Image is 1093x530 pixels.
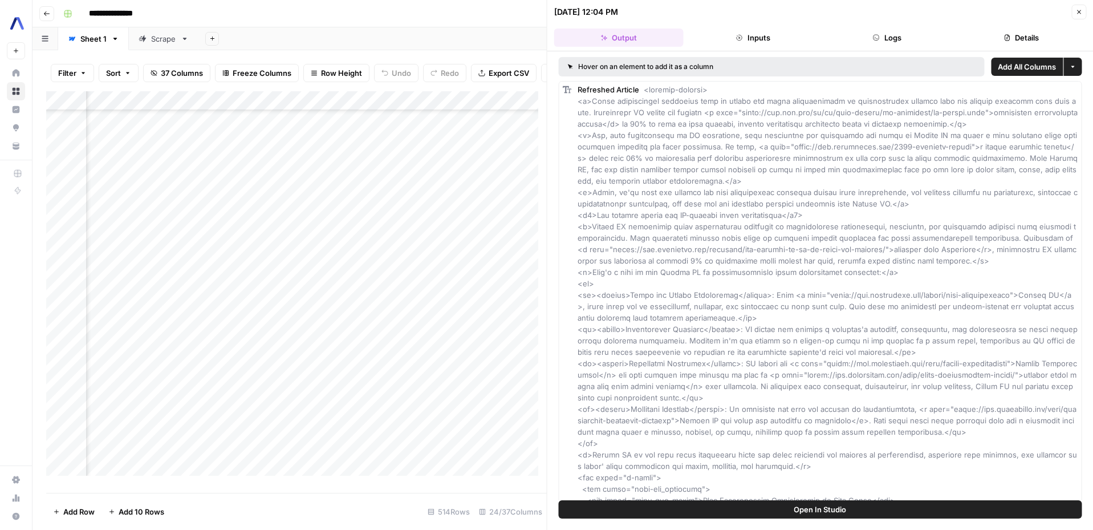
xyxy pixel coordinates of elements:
div: Hover on an element to add it as a column [568,62,844,72]
button: Add Row [46,503,101,521]
button: Export CSV [471,64,537,82]
a: Home [7,64,25,82]
span: Add All Columns [998,61,1056,72]
button: Details [957,29,1086,47]
span: Redo [441,67,459,79]
div: [DATE] 12:04 PM [554,6,618,18]
span: Open In Studio [794,504,846,515]
span: Add 10 Rows [119,506,164,517]
button: Inputs [688,29,818,47]
button: Help + Support [7,507,25,525]
button: Undo [374,64,418,82]
a: Usage [7,489,25,507]
a: Your Data [7,137,25,155]
span: Add Row [63,506,95,517]
button: Workspace: AssemblyAI [7,9,25,38]
span: Refreshed Article [578,85,639,94]
span: Undo [392,67,411,79]
span: Row Height [321,67,362,79]
button: Logs [822,29,952,47]
a: Browse [7,82,25,100]
span: Sort [106,67,121,79]
button: Open In Studio [559,500,1082,519]
button: Freeze Columns [215,64,299,82]
a: Sheet 1 [58,27,129,50]
a: Opportunities [7,119,25,137]
span: Filter [58,67,76,79]
div: Sheet 1 [80,33,107,44]
div: 24/37 Columns [474,503,547,521]
button: Add All Columns [991,58,1063,76]
a: Insights [7,100,25,119]
button: Sort [99,64,139,82]
div: 514 Rows [423,503,474,521]
button: Output [554,29,684,47]
span: 37 Columns [161,67,203,79]
a: Scrape [129,27,198,50]
img: AssemblyAI Logo [7,13,27,34]
button: Redo [423,64,466,82]
span: Export CSV [489,67,529,79]
button: Add 10 Rows [101,503,171,521]
button: 37 Columns [143,64,210,82]
span: Freeze Columns [233,67,291,79]
a: Settings [7,471,25,489]
button: Filter [51,64,94,82]
div: Scrape [151,33,176,44]
button: Row Height [303,64,369,82]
